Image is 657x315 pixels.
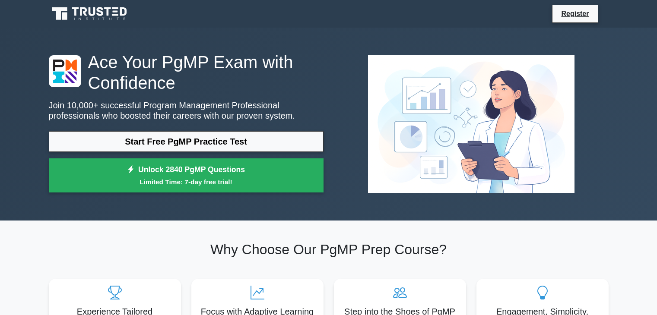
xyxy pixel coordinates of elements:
[361,48,581,200] img: Program Management Professional Preview
[556,8,594,19] a: Register
[49,131,324,152] a: Start Free PgMP Practice Test
[49,52,324,93] h1: Ace Your PgMP Exam with Confidence
[60,177,313,187] small: Limited Time: 7-day free trial!
[49,158,324,193] a: Unlock 2840 PgMP QuestionsLimited Time: 7-day free trial!
[49,241,609,258] h2: Why Choose Our PgMP Prep Course?
[49,100,324,121] p: Join 10,000+ successful Program Management Professional professionals who boosted their careers w...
